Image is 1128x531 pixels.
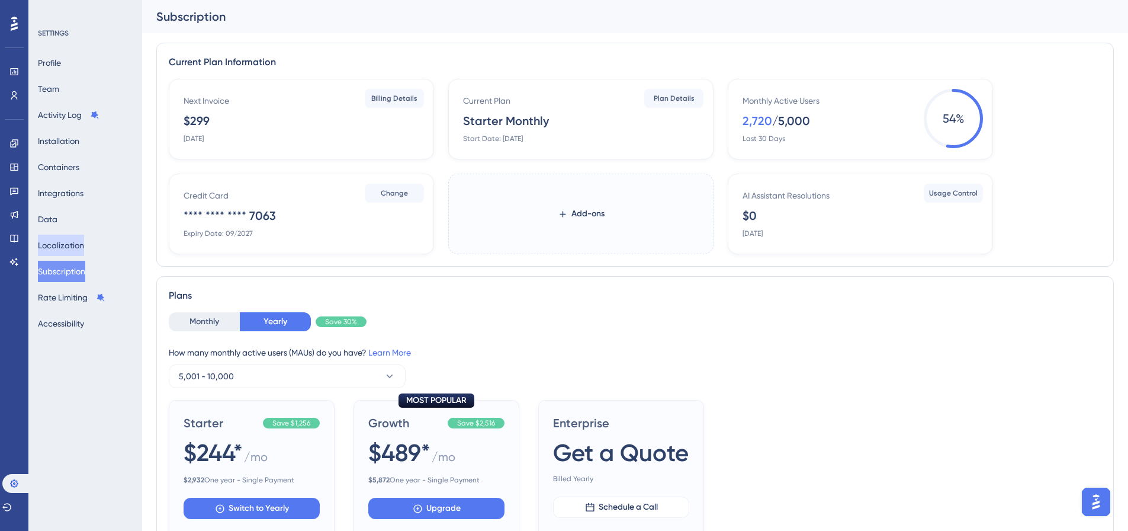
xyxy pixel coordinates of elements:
[571,207,605,221] span: Add-ons
[929,188,978,198] span: Usage Control
[368,498,504,519] button: Upgrade
[743,94,820,108] div: Monthly Active Users
[38,235,84,256] button: Localization
[553,415,689,431] span: Enterprise
[38,104,99,126] button: Activity Log
[432,449,455,471] span: / mo
[743,207,757,224] div: $0
[426,501,461,516] span: Upgrade
[179,369,234,383] span: 5,001 - 10,000
[38,156,79,178] button: Containers
[743,229,763,238] div: [DATE]
[240,312,311,331] button: Yearly
[169,346,1101,360] div: How many monthly active users (MAUs) do you have?
[463,94,510,108] div: Current Plan
[184,134,204,143] div: [DATE]
[553,474,689,484] span: Billed Yearly
[244,449,268,471] span: / mo
[463,113,549,129] div: Starter Monthly
[229,501,289,516] span: Switch to Yearly
[743,188,830,203] div: AI Assistant Resolutions
[539,203,624,225] button: Add-ons
[368,415,443,431] span: Growth
[184,476,204,484] b: $ 2,932
[924,89,983,148] span: 54 %
[184,415,258,431] span: Starter
[325,317,357,327] span: Save 30%
[169,55,1101,69] div: Current Plan Information
[371,94,417,103] span: Billing Details
[169,312,240,331] button: Monthly
[381,188,408,198] span: Change
[599,500,658,514] span: Schedule a Call
[38,52,61,73] button: Profile
[184,229,253,238] div: Expiry Date: 09/2027
[169,289,1101,303] div: Plans
[463,134,523,143] div: Start Date: [DATE]
[38,287,105,308] button: Rate Limiting
[368,475,504,485] span: One year - Single Payment
[457,418,495,428] span: Save $2,516
[38,261,85,282] button: Subscription
[743,134,785,143] div: Last 30 Days
[553,436,689,469] span: Get a Quote
[184,498,320,519] button: Switch to Yearly
[38,313,84,334] button: Accessibility
[743,113,772,129] div: 2,720
[184,436,243,469] span: $244*
[38,209,57,230] button: Data
[924,184,983,203] button: Usage Control
[184,94,229,108] div: Next Invoice
[368,348,411,357] a: Learn More
[38,28,134,38] div: SETTINGS
[38,78,59,100] button: Team
[169,364,406,388] button: 5,001 - 10,000
[365,89,424,108] button: Billing Details
[38,130,79,152] button: Installation
[1078,484,1114,520] iframe: UserGuiding AI Assistant Launcher
[654,94,695,103] span: Plan Details
[184,188,229,203] div: Credit Card
[156,8,1084,25] div: Subscription
[553,497,689,518] button: Schedule a Call
[38,183,83,204] button: Integrations
[368,436,430,469] span: $489*
[184,475,320,485] span: One year - Single Payment
[368,476,390,484] b: $ 5,872
[772,113,810,129] div: / 5,000
[399,394,474,408] div: MOST POPULAR
[644,89,703,108] button: Plan Details
[365,184,424,203] button: Change
[272,418,310,428] span: Save $1,256
[184,113,210,129] div: $299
